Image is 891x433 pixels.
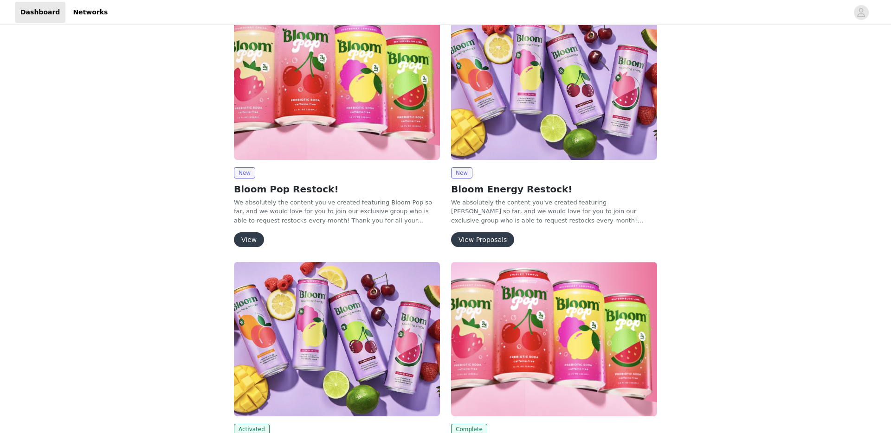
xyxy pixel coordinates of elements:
div: avatar [857,5,865,20]
a: Dashboard [15,2,65,23]
button: View Proposals [451,232,514,247]
a: Networks [67,2,113,23]
img: Bloom Nutrition [234,262,440,416]
span: New [451,167,472,178]
h2: Bloom Pop Restock! [234,182,440,196]
img: Bloom Nutrition [451,6,657,160]
p: We absolutely the content you've created featuring [PERSON_NAME] so far, and we would love for yo... [451,198,657,225]
p: We absolutely the content you've created featuring Bloom Pop so far, and we would love for you to... [234,198,440,225]
span: New [234,167,255,178]
h2: Bloom Energy Restock! [451,182,657,196]
button: View [234,232,264,247]
a: View Proposals [451,236,514,243]
img: Bloom Nutrition [234,6,440,160]
a: View [234,236,264,243]
img: Bloom Nutrition [451,262,657,416]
